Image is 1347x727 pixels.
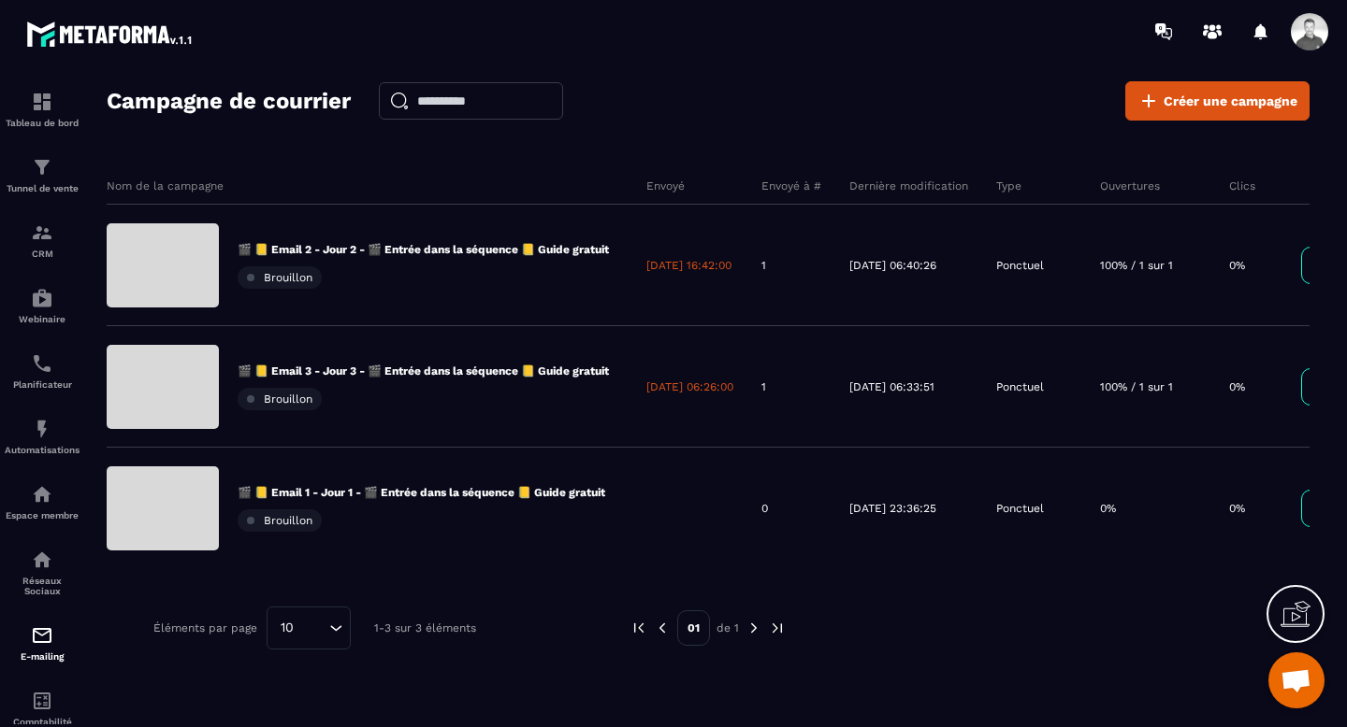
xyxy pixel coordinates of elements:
[761,379,766,394] p: 1
[5,717,80,727] p: Comptabilité
[107,178,224,193] p: Nom de la campagne
[31,287,53,309] img: automations
[1100,379,1173,394] p: 100% / 1 sur 1
[1125,81,1310,121] a: Créer une campagne
[267,606,351,649] div: Search for option
[374,621,476,634] p: 1-3 sur 3 éléments
[996,178,1021,193] p: Type
[5,142,80,207] a: formationformationTunnel de vente
[849,379,934,394] p: [DATE] 06:33:51
[5,535,80,610] a: social-networksocial-networkRéseaux Sociaux
[300,618,325,638] input: Search for option
[630,620,647,636] img: prev
[26,17,195,50] img: logo
[238,363,609,378] p: 🎬 📒 Email 3 - Jour 3 - 🎬 Entrée dans la séquence 📒 Guide gratuit
[5,314,80,324] p: Webinaire
[1268,652,1325,708] a: Ouvrir le chat
[5,576,80,596] p: Réseaux Sociaux
[717,620,739,635] p: de 1
[646,178,685,193] p: Envoyé
[761,178,821,193] p: Envoyé à #
[31,624,53,647] img: email
[107,82,351,120] h2: Campagne de courrier
[238,242,609,257] p: 🎬 📒 Email 2 - Jour 2 - 🎬 Entrée dans la séquence 📒 Guide gratuit
[5,469,80,535] a: automationsautomationsEspace membre
[31,418,53,440] img: automations
[31,352,53,375] img: scheduler
[5,273,80,338] a: automationsautomationsWebinaire
[849,501,936,516] p: [DATE] 23:36:25
[31,690,53,712] img: accountant
[1100,501,1116,516] p: 0%
[5,249,80,259] p: CRM
[5,445,80,455] p: Automatisations
[5,379,80,390] p: Planificateur
[761,501,768,516] p: 0
[31,156,53,178] img: formation
[769,620,786,636] img: next
[31,91,53,113] img: formation
[5,651,80,662] p: E-mailing
[1100,178,1160,193] p: Ouvertures
[996,258,1044,273] p: Ponctuel
[1229,501,1245,516] p: 0%
[1164,92,1297,110] span: Créer une campagne
[646,258,731,273] p: [DATE] 16:42:00
[849,178,968,193] p: Dernière modification
[996,379,1044,394] p: Ponctuel
[31,483,53,506] img: automations
[153,621,257,634] p: Éléments par page
[1229,379,1245,394] p: 0%
[5,118,80,128] p: Tableau de bord
[264,271,312,284] span: Brouillon
[5,610,80,676] a: emailemailE-mailing
[5,510,80,520] p: Espace membre
[761,258,766,273] p: 1
[5,207,80,273] a: formationformationCRM
[5,338,80,404] a: schedulerschedulerPlanificateur
[5,77,80,142] a: formationformationTableau de bord
[238,485,605,500] p: 🎬 📒 Email 1 - Jour 1 - 🎬 Entrée dans la séquence 📒 Guide gratuit
[264,514,312,527] span: Brouillon
[646,379,733,394] p: [DATE] 06:26:00
[274,618,300,638] span: 10
[849,258,936,273] p: [DATE] 06:40:26
[5,404,80,469] a: automationsautomationsAutomatisations
[996,501,1044,516] p: Ponctuel
[654,620,671,636] img: prev
[31,549,53,571] img: social-network
[1229,178,1255,193] p: Clics
[31,221,53,244] img: formation
[264,392,312,406] span: Brouillon
[5,183,80,193] p: Tunnel de vente
[1100,258,1173,273] p: 100% / 1 sur 1
[746,620,762,636] img: next
[1229,258,1245,273] p: 0%
[677,610,710,646] p: 01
